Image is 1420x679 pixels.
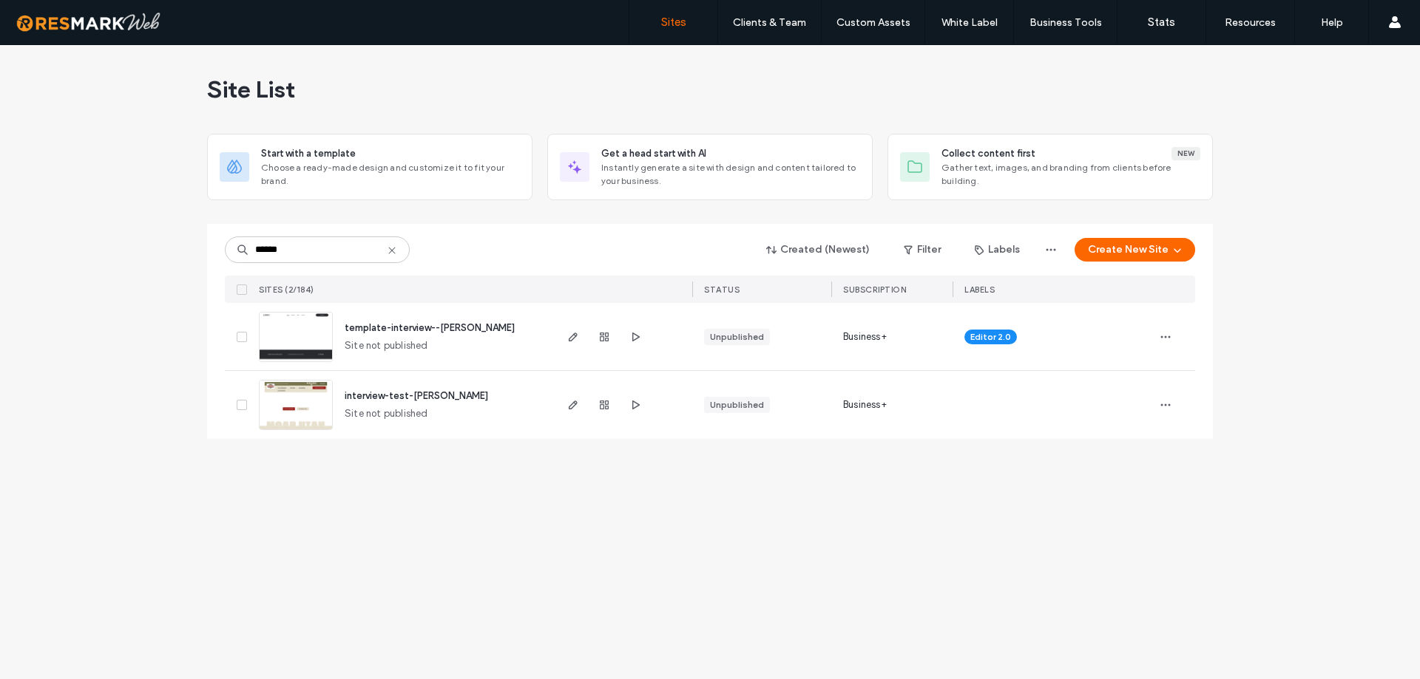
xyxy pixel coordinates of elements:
button: Created (Newest) [754,238,883,262]
div: Start with a templateChoose a ready-made design and customize it to fit your brand. [207,134,532,200]
span: SITES (2/184) [259,284,314,295]
span: Business+ [843,397,887,412]
span: Start with a template [261,146,356,161]
span: Gather text, images, and branding from clients before building. [941,161,1200,188]
label: Resources [1225,16,1276,29]
button: Filter [889,238,956,262]
div: New [1171,147,1200,160]
span: Choose a ready-made design and customize it to fit your brand. [261,161,520,188]
button: Create New Site [1075,238,1195,262]
span: Site not published [345,338,428,353]
span: STATUS [704,284,740,295]
div: Unpublished [710,398,764,412]
label: Clients & Team [733,16,806,29]
span: SUBSCRIPTION [843,284,906,295]
label: Stats [1148,16,1175,29]
span: Site List [207,75,295,104]
label: White Label [941,16,998,29]
span: Instantly generate a site with design and content tailored to your business. [601,161,860,188]
label: Help [1321,16,1343,29]
label: Sites [661,16,686,29]
span: Collect content first [941,146,1035,161]
div: Collect content firstNewGather text, images, and branding from clients before building. [887,134,1213,200]
span: LABELS [964,284,995,295]
a: interview-test-[PERSON_NAME] [345,390,488,401]
button: Labels [961,238,1033,262]
span: Editor 2.0 [970,330,1011,344]
a: template-interview--[PERSON_NAME] [345,322,515,333]
span: Get a head start with AI [601,146,706,161]
label: Business Tools [1029,16,1102,29]
label: Custom Assets [836,16,910,29]
div: Get a head start with AIInstantly generate a site with design and content tailored to your business. [547,134,873,200]
span: Site not published [345,406,428,421]
span: Business+ [843,330,887,344]
div: Unpublished [710,330,764,344]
